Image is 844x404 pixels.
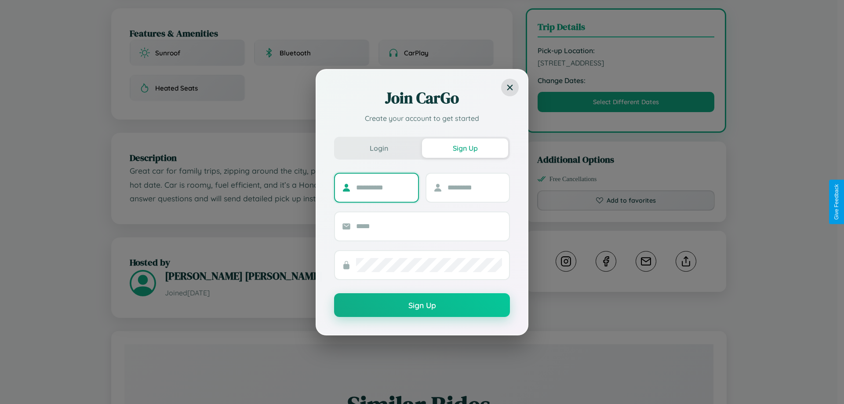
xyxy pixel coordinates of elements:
h2: Join CarGo [334,87,510,109]
button: Login [336,138,422,158]
div: Give Feedback [833,184,840,220]
p: Create your account to get started [334,113,510,124]
button: Sign Up [334,293,510,317]
button: Sign Up [422,138,508,158]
